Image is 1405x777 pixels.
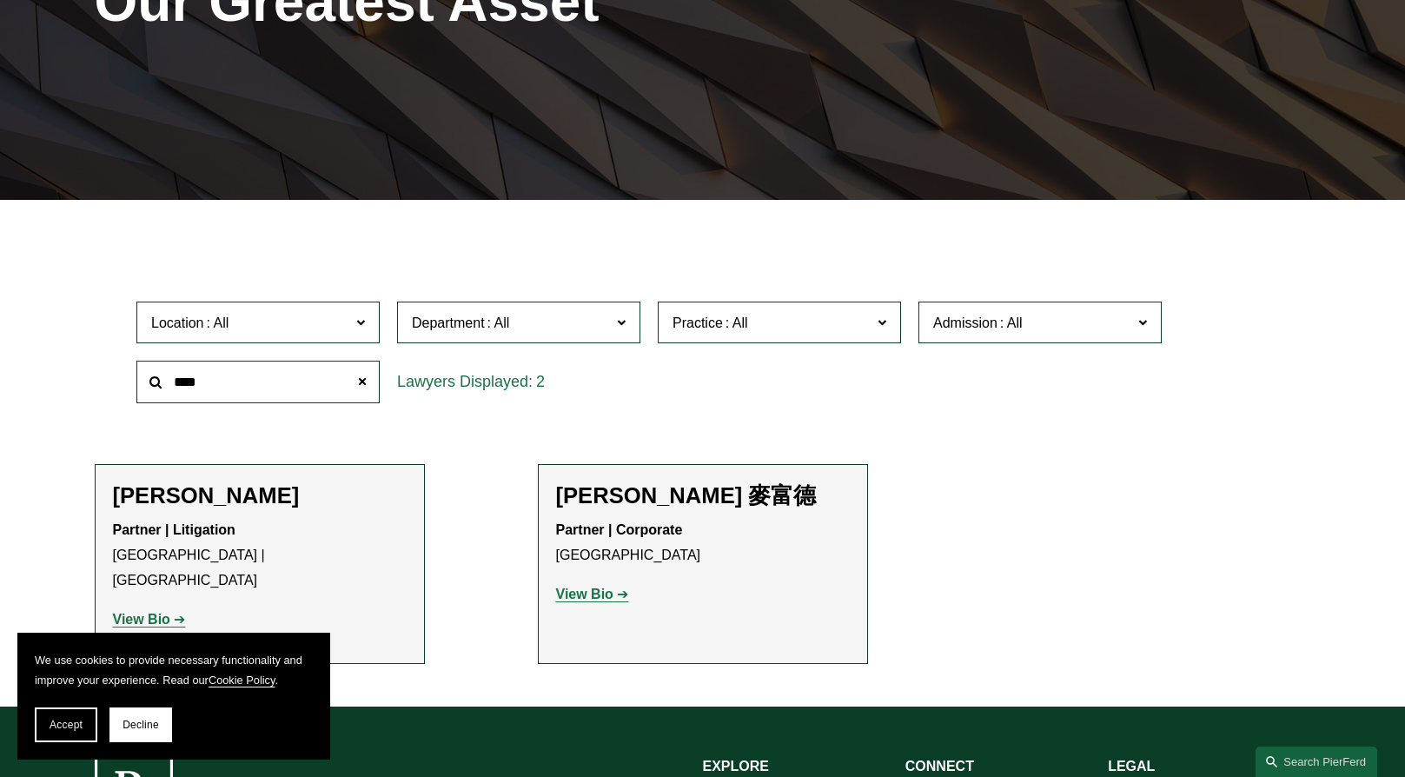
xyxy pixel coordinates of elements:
[50,719,83,731] span: Accept
[113,612,186,627] a: View Bio
[556,587,629,601] a: View Bio
[113,482,407,509] h2: [PERSON_NAME]
[113,522,235,537] strong: Partner | Litigation
[1108,759,1155,774] strong: LEGAL
[35,650,313,690] p: We use cookies to provide necessary functionality and improve your experience. Read our .
[556,587,613,601] strong: View Bio
[556,518,850,568] p: [GEOGRAPHIC_DATA]
[1256,747,1377,777] a: Search this site
[673,315,723,330] span: Practice
[933,315,997,330] span: Admission
[17,633,330,760] section: Cookie banner
[151,315,204,330] span: Location
[113,518,407,593] p: [GEOGRAPHIC_DATA] | [GEOGRAPHIC_DATA]
[556,522,683,537] strong: Partner | Corporate
[556,482,850,509] h2: [PERSON_NAME] 麥富德
[905,759,974,774] strong: CONNECT
[536,373,545,390] span: 2
[113,612,170,627] strong: View Bio
[123,719,159,731] span: Decline
[35,707,97,742] button: Accept
[412,315,485,330] span: Department
[703,759,769,774] strong: EXPLORE
[109,707,172,742] button: Decline
[209,674,275,687] a: Cookie Policy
